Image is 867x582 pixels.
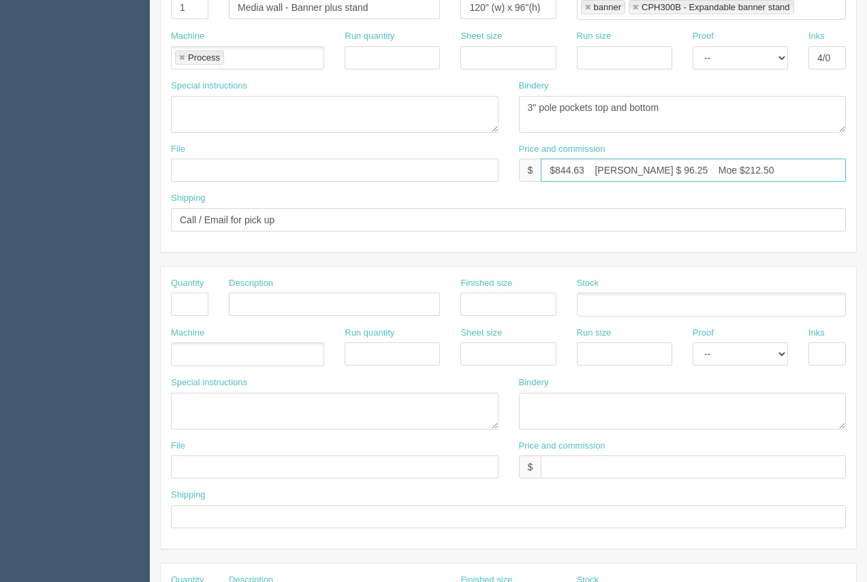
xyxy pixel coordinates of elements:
label: File [171,440,185,453]
label: Special instructions [171,80,247,93]
div: $ [519,159,541,182]
div: $ [519,455,541,479]
label: Sheet size [460,327,502,340]
label: Finished size [460,277,512,290]
label: Run quantity [345,30,394,43]
label: Run size [577,30,612,43]
label: Quantity [171,277,204,290]
label: Proof [693,327,714,340]
label: Sheet size [460,30,502,43]
label: File [171,143,185,156]
label: Price and commission [519,440,605,453]
textarea: 3" pole pockets top and bottom [519,96,847,133]
label: Run quantity [345,327,394,340]
label: Inks [808,30,825,43]
label: Bindery [519,80,549,93]
label: Special instructions [171,376,247,389]
label: Shipping [171,489,206,502]
label: Description [229,277,273,290]
label: Machine [171,30,204,43]
div: CPH300B - Expandable banner stand [642,3,790,12]
div: Process [188,53,220,62]
label: Bindery [519,376,549,389]
label: Shipping [171,192,206,205]
label: Inks [808,327,825,340]
label: Stock [577,277,599,290]
div: banner [594,3,621,12]
label: Run size [577,327,612,340]
label: Proof [693,30,714,43]
label: Machine [171,327,204,340]
label: Price and commission [519,143,605,156]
